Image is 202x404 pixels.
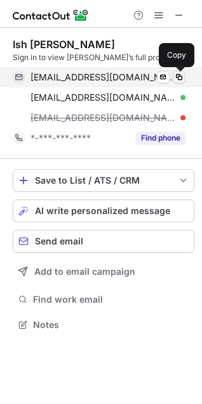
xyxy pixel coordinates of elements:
[13,316,194,334] button: Notes
[13,230,194,253] button: Send email
[35,175,172,186] div: Save to List / ATS / CRM
[13,199,194,222] button: AI write personalized message
[13,260,194,283] button: Add to email campaign
[135,132,185,144] button: Reveal Button
[34,267,135,277] span: Add to email campaign
[33,319,189,331] span: Notes
[30,72,176,83] span: [EMAIL_ADDRESS][DOMAIN_NAME]
[33,294,189,305] span: Find work email
[13,38,115,51] div: Ish [PERSON_NAME]
[30,92,176,103] span: [EMAIL_ADDRESS][DOMAIN_NAME]
[13,8,89,23] img: ContactOut v5.3.10
[13,169,194,192] button: save-profile-one-click
[35,206,170,216] span: AI write personalized message
[35,236,83,246] span: Send email
[13,291,194,308] button: Find work email
[13,52,194,63] div: Sign in to view [PERSON_NAME]’s full profile
[30,112,176,123] span: [EMAIL_ADDRESS][DOMAIN_NAME]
